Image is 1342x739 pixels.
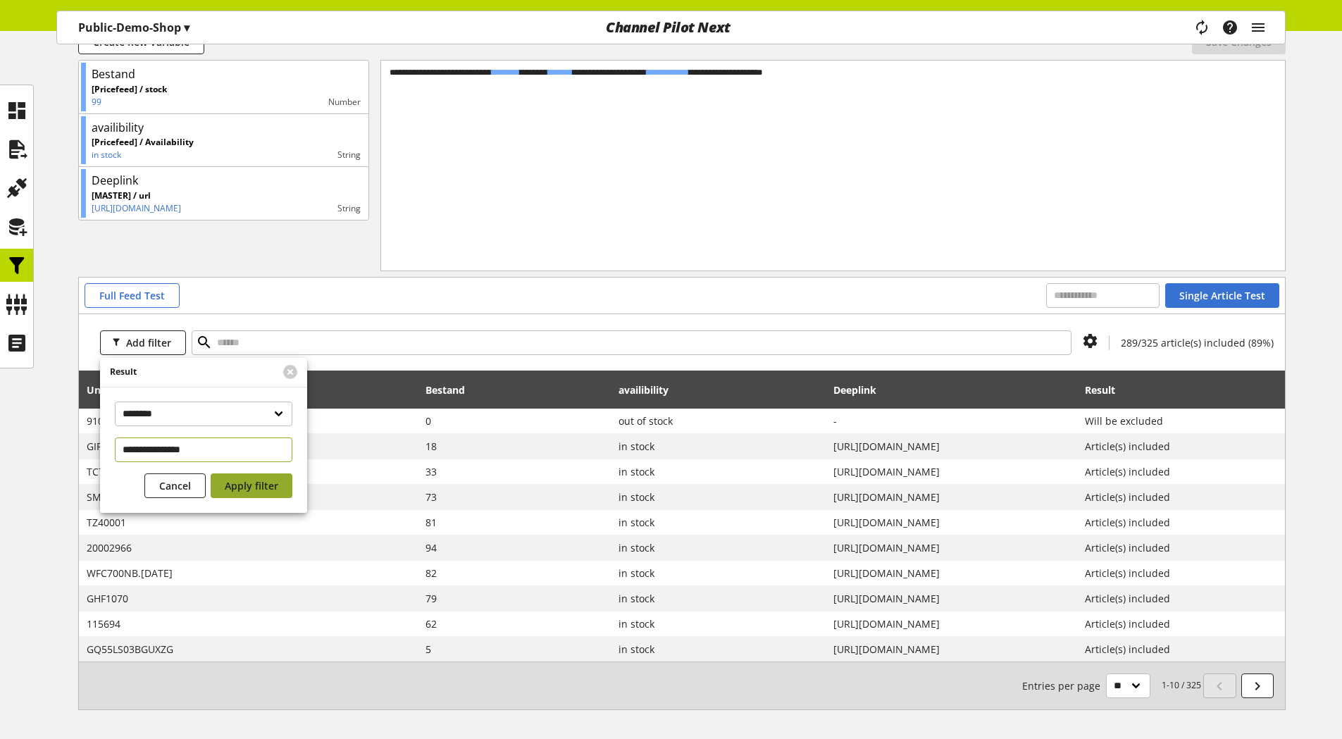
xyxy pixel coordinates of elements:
[1165,283,1279,308] button: Single Article Test
[92,149,194,161] p: in stock
[833,566,1070,580] span: https://www.idealo.de/preisvergleich/OffersOfProduct/202611574
[92,202,181,215] p: https://www.idealo.de/preisvergleich/OffersOfProduct/201229655
[425,515,604,530] span: 81
[619,540,819,555] span: in stock
[619,591,819,606] span: in stock
[1022,673,1201,698] small: 1-10 / 325
[167,96,361,108] div: number
[425,616,604,631] span: 62
[1085,566,1278,580] span: Article(s) included
[619,515,819,530] span: in stock
[619,439,819,454] span: in stock
[425,540,604,555] span: 94
[1085,464,1278,479] span: Article(s) included
[833,383,876,397] span: Deeplink
[1085,414,1278,428] span: Will be excluded
[425,414,604,428] span: 0
[1085,540,1278,555] span: Article(s) included
[619,642,819,657] span: in stock
[1179,288,1265,303] span: Single Article Test
[92,66,135,82] div: Bestand
[619,383,669,397] span: availibility
[833,439,1070,454] span: https://www.idealo.de/preisvergleich/OffersOfProduct/200879267
[833,642,1070,657] span: https://www.idealo.de/preisvergleich/OffersOfProduct/202477693
[92,119,144,136] div: availibility
[144,473,206,498] button: Cancel
[87,515,411,530] span: TZ40001
[87,566,411,580] span: WFC700NB.CE7
[833,591,1070,606] span: https://www.idealo.de/preisvergleich/OffersOfProduct/201611866
[87,490,411,504] span: SM-R910NZBAEUE
[833,490,1070,504] span: https://www.idealo.de/preisvergleich/OffersOfProduct/202059182
[619,616,819,631] span: in stock
[1085,642,1278,657] span: Article(s) included
[425,591,604,606] span: 79
[92,83,167,96] p: [Pricefeed] / stock
[425,439,604,454] span: 18
[100,358,273,387] div: Result
[619,414,819,428] span: out of stock
[1121,336,1274,349] span: 289/325 article(s) included (89%)
[87,540,411,555] span: 20002966
[78,19,190,36] p: Public-Demo-Shop
[87,616,411,631] span: 115694
[1085,515,1278,530] span: Article(s) included
[92,96,167,108] p: 99
[87,464,411,479] span: TC70
[833,515,1070,530] span: https://www.idealo.de/preisvergleich/OffersOfProduct/202163283
[225,478,278,493] span: Apply filter
[211,473,292,498] button: Apply filter
[1085,383,1115,397] span: Result
[92,136,194,149] p: [Pricefeed] / Availability
[425,490,604,504] span: 73
[87,414,411,428] span: 910-001356
[619,490,819,504] span: in stock
[92,172,138,189] div: Deeplink
[184,20,190,35] span: ▾
[1085,490,1278,504] span: Article(s) included
[87,439,411,454] span: GIR1120
[99,288,165,303] span: Full Feed Test
[425,642,604,657] span: 5
[833,540,1070,555] span: https://www.idealo.de/preisvergleich/OffersOfProduct/203098321
[1085,616,1278,631] span: Article(s) included
[87,591,411,606] span: GHF1070
[126,335,171,350] span: Add filter
[85,283,180,308] button: Full Feed Test
[425,464,604,479] span: 33
[56,11,1286,44] nav: main navigation
[833,464,1070,479] span: https://www.idealo.de/preisvergleich/OffersOfProduct/201179326
[425,566,604,580] span: 82
[833,616,1070,631] span: https://www.idealo.de/preisvergleich/OffersOfProduct/1187244
[194,149,361,161] div: string
[159,478,191,493] span: Cancel
[87,383,197,397] span: Unique article number
[1085,439,1278,454] span: Article(s) included
[1085,591,1278,606] span: Article(s) included
[619,464,819,479] span: in stock
[181,202,361,215] div: string
[87,642,411,657] span: GQ55LS03BGUXZG
[619,566,819,580] span: in stock
[92,190,181,202] p: [MASTER] / url
[1022,678,1106,693] span: Entries per page
[425,383,465,397] span: Bestand
[100,330,186,355] button: Add filter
